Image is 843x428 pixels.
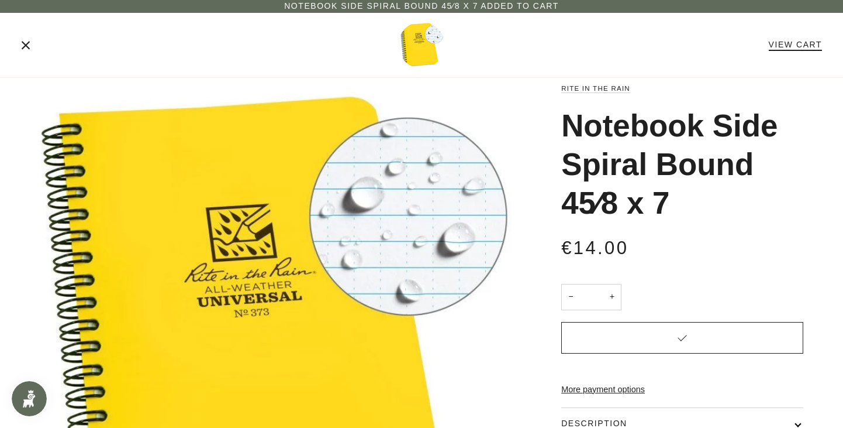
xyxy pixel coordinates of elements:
input: Quantity [561,284,621,310]
h1: Notebook Side Spiral Bound 45⁄8 x 7 [561,107,794,222]
iframe: Button to open loyalty program pop-up [12,381,47,416]
button: + [603,284,621,310]
img: Notebook Side Spiral Bound 45⁄8 x 7 [398,22,445,69]
span: €14.00 [561,238,628,258]
button: − [561,284,580,310]
a: View Cart [769,40,822,49]
span: Added to cart [481,1,559,11]
button: Close [21,26,30,64]
span: Notebook Side Spiral Bound 45⁄8 x 7 [284,1,478,11]
a: Rite in the Rain [561,85,630,92]
a: More payment options [561,384,803,396]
